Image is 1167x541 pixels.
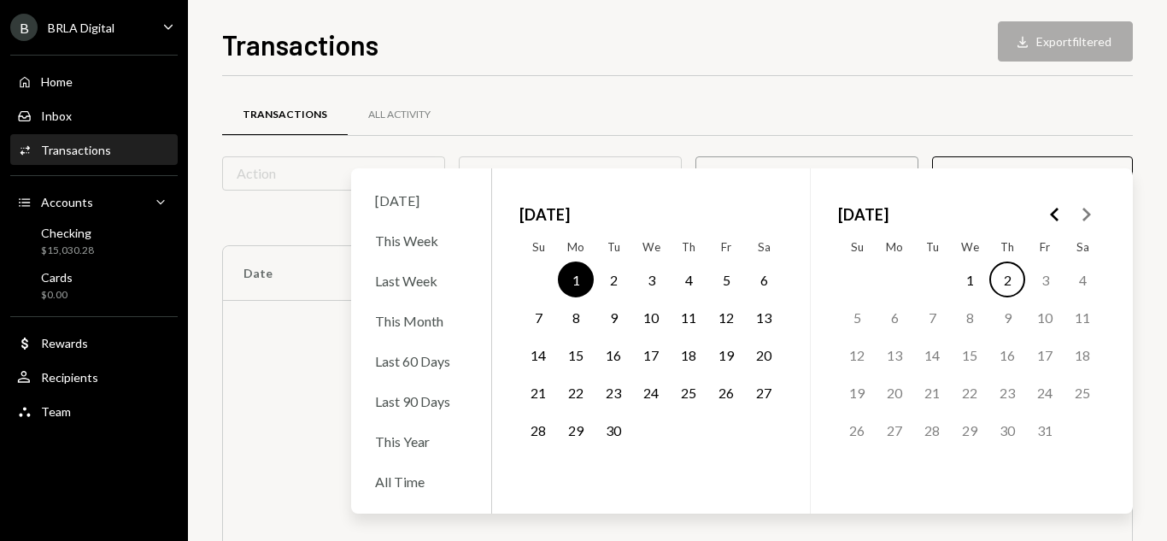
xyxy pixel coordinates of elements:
th: Thursday [670,233,707,261]
div: Home [41,74,73,89]
a: Recipients [10,362,178,392]
button: Tuesday, September 30th, 2025 [595,412,631,448]
button: Saturday, October 25th, 2025 [1064,374,1100,410]
button: Tuesday, September 2nd, 2025 [595,262,631,297]
button: Sunday, October 12th, 2025 [839,337,875,373]
button: Monday, October 6th, 2025 [877,299,912,335]
div: Last 60 Days [365,343,478,379]
button: Saturday, September 27th, 2025 [746,374,782,410]
a: Rewards [10,327,178,358]
button: Today, Thursday, October 2nd, 2025 [989,262,1025,297]
button: Thursday, October 23rd, 2025 [989,374,1025,410]
th: Sunday [519,233,557,261]
button: Friday, October 31st, 2025 [1027,412,1063,448]
button: Monday, September 15th, 2025 [558,337,594,373]
button: Thursday, September 4th, 2025 [671,262,707,297]
span: [DATE] [519,196,570,233]
button: Friday, September 26th, 2025 [708,374,744,410]
div: This Year [365,423,478,460]
button: Wednesday, September 10th, 2025 [633,299,669,335]
span: [DATE] [838,196,888,233]
button: Thursday, October 9th, 2025 [989,299,1025,335]
table: October 2025 [838,233,1101,486]
button: Wednesday, September 3rd, 2025 [633,262,669,297]
button: Wednesday, September 17th, 2025 [633,337,669,373]
th: Wednesday [951,233,988,261]
button: Sunday, September 28th, 2025 [520,412,556,448]
div: [DATE] [365,182,478,219]
a: Home [10,66,178,97]
button: Tuesday, September 16th, 2025 [595,337,631,373]
th: Tuesday [595,233,632,261]
th: Wednesday [632,233,670,261]
button: Saturday, October 18th, 2025 [1064,337,1100,373]
button: Friday, September 19th, 2025 [708,337,744,373]
a: Cards$0.00 [10,265,178,306]
a: Transactions [222,93,348,137]
div: Last 90 Days [365,383,478,420]
div: $0.00 [41,288,73,303]
table: September 2025 [519,233,783,486]
button: Sunday, September 21st, 2025 [520,374,556,410]
button: Thursday, September 11th, 2025 [671,299,707,335]
button: Monday, October 20th, 2025 [877,374,912,410]
div: B [10,14,38,41]
a: Team [10,396,178,426]
button: Wednesday, October 15th, 2025 [952,337,988,373]
button: Thursday, September 25th, 2025 [671,374,707,410]
button: Sunday, October 5th, 2025 [839,299,875,335]
button: Friday, October 24th, 2025 [1027,374,1063,410]
th: Sunday [838,233,876,261]
div: Checking [41,226,94,240]
button: Thursday, September 18th, 2025 [671,337,707,373]
div: Accounts [41,195,93,209]
th: Monday [557,233,595,261]
button: Sunday, October 19th, 2025 [839,374,875,410]
button: Friday, September 12th, 2025 [708,299,744,335]
button: Sunday, October 26th, 2025 [839,412,875,448]
th: Date [223,246,337,301]
div: BRLA Digital [48,21,114,35]
a: Checking$15,030.28 [10,221,178,262]
div: Rewards [41,336,88,350]
div: This Week [365,222,478,259]
th: Saturday [1064,233,1101,261]
button: Monday, October 27th, 2025 [877,412,912,448]
button: Monday, September 1st, 2025, selected [558,262,594,297]
a: All Activity [348,93,451,137]
button: Wednesday, October 8th, 2025 [952,299,988,335]
div: All Time [365,463,478,500]
button: Tuesday, October 14th, 2025 [914,337,950,373]
button: Tuesday, October 28th, 2025 [914,412,950,448]
th: Friday [1026,233,1064,261]
div: All Activity [368,108,431,122]
button: Thursday, October 30th, 2025 [989,412,1025,448]
div: Transactions [41,143,111,157]
button: Friday, September 5th, 2025 [708,262,744,297]
div: Transactions [243,108,327,122]
h1: Transactions [222,27,378,62]
button: Tuesday, October 21st, 2025 [914,374,950,410]
button: Wednesday, October 1st, 2025 [952,262,988,297]
a: Transactions [10,134,178,165]
div: Inbox [41,109,72,123]
th: Thursday [988,233,1026,261]
button: Friday, October 10th, 2025 [1027,299,1063,335]
button: Go to the Previous Month [1040,199,1070,230]
button: Tuesday, September 23rd, 2025 [595,374,631,410]
div: Date [932,156,1133,191]
button: Tuesday, October 7th, 2025 [914,299,950,335]
button: Monday, September 22nd, 2025 [558,374,594,410]
button: Saturday, September 6th, 2025 [746,262,782,297]
button: Friday, October 17th, 2025 [1027,337,1063,373]
button: Wednesday, October 29th, 2025 [952,412,988,448]
div: Account [695,156,918,191]
div: Last Week [365,262,478,299]
button: Saturday, September 20th, 2025 [746,337,782,373]
button: Wednesday, September 24th, 2025 [633,374,669,410]
button: Monday, September 8th, 2025 [558,299,594,335]
button: Saturday, October 11th, 2025 [1064,299,1100,335]
div: Recipients [41,370,98,385]
button: Sunday, September 7th, 2025 [520,299,556,335]
th: Monday [876,233,913,261]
